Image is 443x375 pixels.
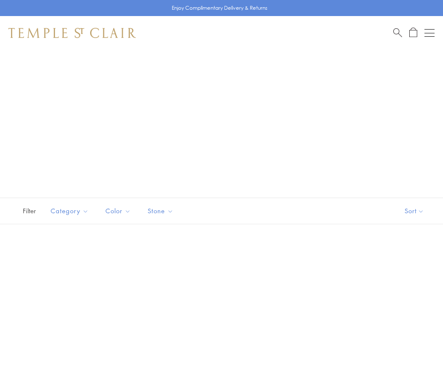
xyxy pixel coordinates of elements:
[99,201,137,220] button: Color
[393,27,402,38] a: Search
[8,28,136,38] img: Temple St. Clair
[101,206,137,216] span: Color
[44,201,95,220] button: Category
[46,206,95,216] span: Category
[141,201,180,220] button: Stone
[143,206,180,216] span: Stone
[424,28,435,38] button: Open navigation
[409,27,417,38] a: Open Shopping Bag
[172,4,267,12] p: Enjoy Complimentary Delivery & Returns
[386,198,443,224] button: Show sort by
